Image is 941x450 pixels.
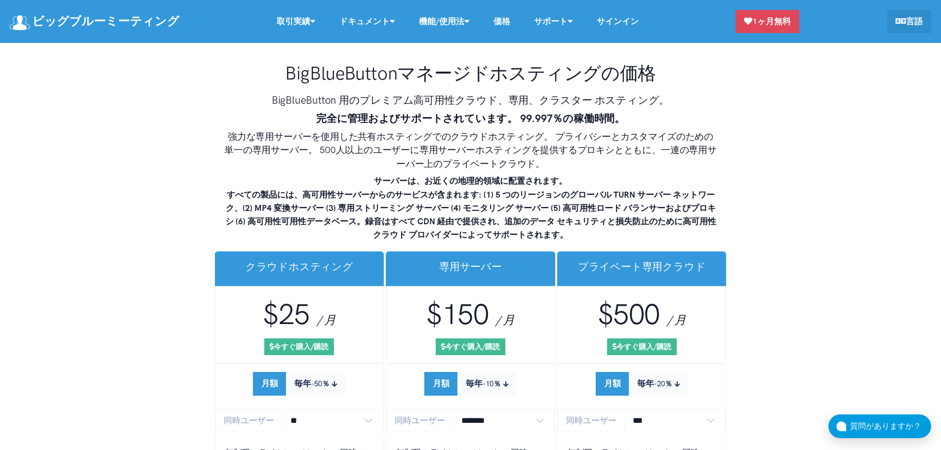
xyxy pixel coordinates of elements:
small: -50％ [311,379,329,388]
a: ビッグブルーミーティング [10,11,179,32]
div: 質問がありますか？ [850,420,931,433]
span: / 月 [317,313,335,327]
h4: 強力な専用サーバーを使用した共有ホスティングでのクラウドホスティング。 プライバシーとカスタマイズのための単一の専用サーバー。 500人以上のユーザーに専用サーバーホスティングを提供するプロキシ... [224,130,718,171]
span: 同時ユーザー [558,409,625,432]
a: 取引実績 [265,11,327,32]
span: $25 [263,297,309,331]
a: 今すぐ購入/購読 [436,338,505,355]
a: ドキュメント [327,11,407,32]
small: -10％ [483,379,501,388]
img: ロゴ [10,15,30,30]
a: サポート [522,11,585,32]
button: 毎年-20％ [629,372,688,395]
strong: サーバーは、お近くの地理的領域に配置されます。 すべての製品には、高可用性サーバーからのサービスが含まれます: (1) 5 つのリージョンのグローバル TURN サーバー ネットワーク、(2) ... [225,176,716,240]
span: 同時ユーザー [386,409,453,432]
a: 今すぐ購入/購読 [607,338,677,355]
div: Subscription Period [424,372,517,395]
h1: BigBlueButtonマネージドホスティングの価格 [224,61,718,85]
h3: BigBlueButton 用のプレミアム高可用性クラウド、専用、クラスター ホスティング。 [224,93,718,107]
button: 毎年-50％ [286,372,345,395]
button: 月額 [596,372,629,395]
a: サインイン [585,11,651,32]
a: 今すぐ購入/購読 [264,338,334,355]
h3: クラウドホスティング [223,259,376,274]
button: 毎年-10％ [457,372,517,395]
button: 質問がありますか？ [828,414,931,438]
div: Subscription Period [253,372,345,395]
span: 同時ユーザー [215,409,283,432]
h3: プライベート専用クラウド [565,259,719,274]
div: Subscription Period [596,372,688,395]
span: / 月 [667,313,686,327]
span: / 月 [495,313,514,327]
span: $150 [426,297,489,331]
a: 言語 [887,10,931,33]
button: 月額 [253,372,286,395]
span: $500 [598,297,660,331]
a: 1ヶ月無料 [736,10,799,33]
h3: 専用サーバー [394,259,547,274]
small: -20％ [654,379,672,388]
button: 月額 [424,372,458,395]
a: 価格 [482,11,522,32]
a: 機能/使用法 [407,11,482,32]
strong: 完全に管理およびサポートされています。 99.997％の稼働時間。 [316,112,625,124]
